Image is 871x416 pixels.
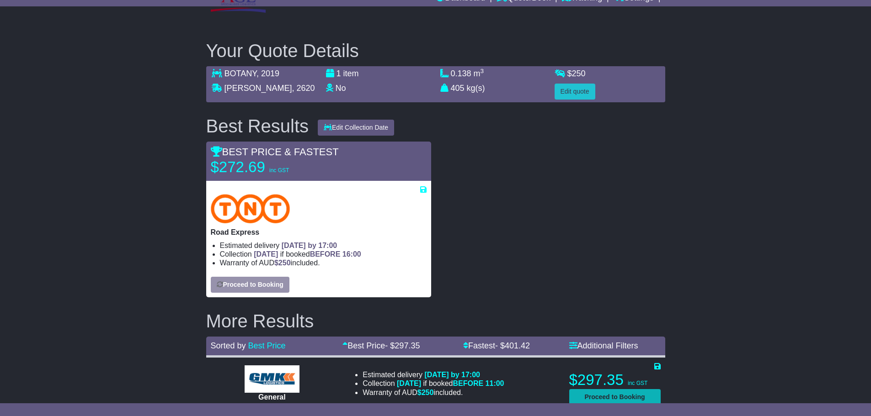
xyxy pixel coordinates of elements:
[256,69,279,78] span: , 2019
[453,379,483,387] span: BEFORE
[245,365,299,393] img: GMK Logistics: General
[292,84,315,93] span: , 2620
[282,242,337,249] span: [DATE] by 17:00
[555,84,595,100] button: Edit quote
[467,84,485,93] span: kg(s)
[211,194,290,223] img: TNT Domestic: Road Express
[569,341,638,350] a: Additional Filters
[505,341,530,350] span: 401.42
[254,250,361,258] span: if booked
[451,69,471,78] span: 0.138
[342,341,420,350] a: Best Price- $297.35
[224,69,256,78] span: BOTANY
[363,370,504,379] li: Estimated delivery
[211,228,427,237] p: Road Express
[224,84,292,93] span: [PERSON_NAME]
[248,341,286,350] a: Best Price
[343,69,359,78] span: item
[486,379,504,387] span: 11:00
[258,393,286,401] span: General
[206,41,665,61] h2: Your Quote Details
[254,250,278,258] span: [DATE]
[422,389,434,396] span: 250
[424,371,480,379] span: [DATE] by 17:00
[211,277,289,293] button: Proceed to Booking
[495,341,530,350] span: - $
[336,84,346,93] span: No
[628,380,647,386] span: inc GST
[417,389,434,396] span: $
[220,258,427,267] li: Warranty of AUD included.
[397,379,504,387] span: if booked
[385,341,420,350] span: - $
[363,379,504,388] li: Collection
[397,379,421,387] span: [DATE]
[342,250,361,258] span: 16:00
[274,259,291,267] span: $
[569,371,661,389] p: $297.35
[363,388,504,397] li: Warranty of AUD included.
[310,250,341,258] span: BEFORE
[211,146,339,158] span: BEST PRICE & FASTEST
[278,259,291,267] span: 250
[451,84,465,93] span: 405
[474,69,484,78] span: m
[206,311,665,331] h2: More Results
[567,69,586,78] span: $
[202,116,314,136] div: Best Results
[269,167,289,174] span: inc GST
[569,389,661,405] button: Proceed to Booking
[211,158,325,176] p: $272.69
[481,68,484,74] sup: 3
[463,341,530,350] a: Fastest- $401.42
[211,341,246,350] span: Sorted by
[220,241,427,250] li: Estimated delivery
[395,341,420,350] span: 297.35
[220,250,427,258] li: Collection
[318,120,394,136] button: Edit Collection Date
[337,69,341,78] span: 1
[572,69,586,78] span: 250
